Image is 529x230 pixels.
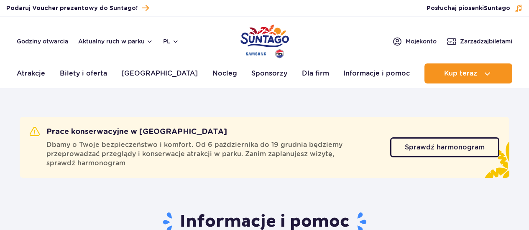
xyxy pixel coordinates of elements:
[427,4,510,13] span: Posłuchaj piosenki
[444,70,477,77] span: Kup teraz
[17,63,45,83] a: Atrakcje
[60,63,107,83] a: Bilety i oferta
[212,63,237,83] a: Nocleg
[46,140,380,168] span: Dbamy o Twoje bezpieczeństwo i komfort. Od 6 października do 19 grudnia będziemy przeprowadzać pr...
[460,37,512,45] span: Zarządzaj biletami
[163,37,179,45] button: pl
[424,63,512,83] button: Kup teraz
[6,3,149,14] a: Podaruj Voucher prezentowy do Suntago!
[427,4,523,13] button: Posłuchaj piosenkiSuntago
[251,63,287,83] a: Sponsorzy
[121,63,198,83] a: [GEOGRAPHIC_DATA]
[406,37,437,45] span: Moje konto
[392,36,437,46] a: Mojekonto
[78,38,153,45] button: Aktualny ruch w parku
[6,4,138,13] span: Podaruj Voucher prezentowy do Suntago!
[484,5,510,11] span: Suntago
[447,36,512,46] a: Zarządzajbiletami
[302,63,329,83] a: Dla firm
[17,37,68,45] a: Godziny otwarcia
[30,127,227,137] h2: Prace konserwacyjne w [GEOGRAPHIC_DATA]
[343,63,410,83] a: Informacje i pomoc
[240,21,289,59] a: Park of Poland
[390,137,499,157] a: Sprawdź harmonogram
[405,144,485,151] span: Sprawdź harmonogram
